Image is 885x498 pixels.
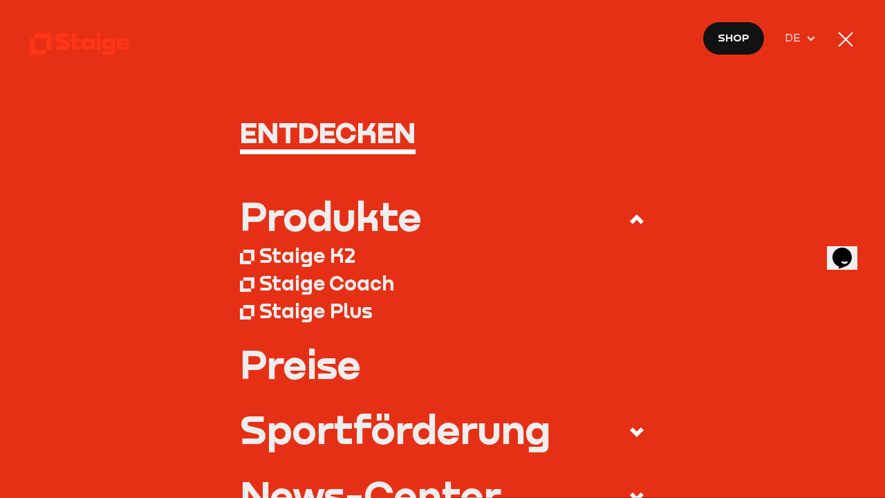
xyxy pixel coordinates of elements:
[240,270,646,297] a: Staige Coach
[240,409,550,449] div: Sportförderung
[259,271,394,296] div: Staige Coach
[259,243,355,268] div: Staige K2
[240,242,646,270] a: Staige K2
[702,21,765,55] a: Shop
[240,196,422,236] div: Produkte
[785,29,805,46] span: DE
[718,29,749,46] span: Shop
[259,299,373,324] div: Staige Plus
[240,344,646,384] a: Preise
[240,297,646,325] a: Staige Plus
[827,228,871,270] iframe: chat widget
